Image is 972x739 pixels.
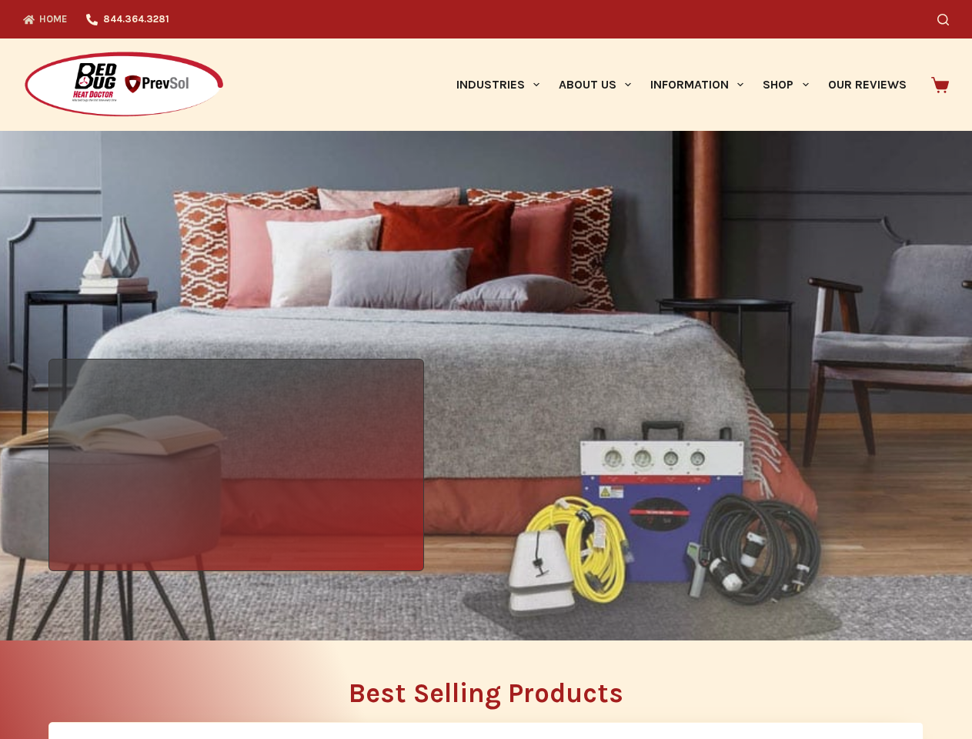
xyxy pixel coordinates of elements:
[549,38,640,131] a: About Us
[23,51,225,119] img: Prevsol/Bed Bug Heat Doctor
[641,38,753,131] a: Information
[446,38,916,131] nav: Primary
[753,38,818,131] a: Shop
[48,680,924,707] h2: Best Selling Products
[818,38,916,131] a: Our Reviews
[446,38,549,131] a: Industries
[937,14,949,25] button: Search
